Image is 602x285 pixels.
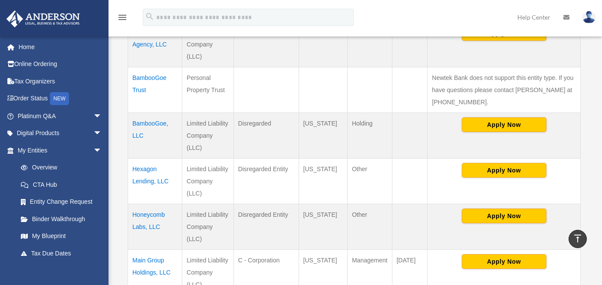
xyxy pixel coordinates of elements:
div: NEW [50,92,69,105]
a: Digital Productsarrow_drop_down [6,125,115,142]
a: Entity Change Request [12,193,111,211]
img: User Pic [582,11,595,23]
span: arrow_drop_down [93,125,111,142]
a: vertical_align_top [569,230,587,248]
button: Apply Now [462,254,546,269]
td: BambooGoe, LLC [128,113,182,159]
td: Disregarded Entity [234,204,299,250]
td: Other [347,204,392,250]
td: Limited Liability Company (LLC) [182,204,234,250]
a: CTA Hub [12,176,111,193]
td: Newtek Bank does not support this entity type. If you have questions please contact [PERSON_NAME]... [428,67,581,113]
td: Honeycomb Labs, LLC [128,204,182,250]
i: menu [117,12,128,23]
td: BambooGoe Trust [128,67,182,113]
td: Disregarded [234,113,299,159]
a: Tax Due Dates [12,245,111,262]
a: Overview [12,159,106,176]
td: [US_STATE] [299,113,347,159]
td: [DATE] [392,21,428,67]
a: Online Ordering [6,56,115,73]
a: Tax Organizers [6,73,115,90]
td: Limited Liability Company (LLC) [182,21,234,67]
button: Apply Now [462,163,546,178]
td: Limited Liability Company (LLC) [182,159,234,204]
td: Other [347,21,392,67]
td: Holding [347,113,392,159]
button: Apply Now [462,117,546,132]
td: Limited Liability Company (LLC) [182,113,234,159]
td: Personal Property Trust [182,67,234,113]
td: Disregarded Entity [234,159,299,204]
a: menu [117,15,128,23]
span: arrow_drop_down [93,142,111,159]
a: My Entitiesarrow_drop_down [6,142,111,159]
td: Hexagon Lending, LLC [128,159,182,204]
img: Anderson Advisors Platinum Portal [4,10,82,27]
a: Platinum Q&Aarrow_drop_down [6,107,115,125]
td: Other [347,159,392,204]
a: Binder Walkthrough [12,210,111,228]
td: AI Improvement Agency, LLC [128,21,182,67]
td: [US_STATE] [299,204,347,250]
a: Home [6,38,115,56]
i: vertical_align_top [572,233,583,244]
a: My Blueprint [12,228,111,245]
a: Order StatusNEW [6,90,115,108]
span: arrow_drop_down [93,107,111,125]
button: Apply Now [462,209,546,223]
td: C - Corporation [234,21,299,67]
td: [US_STATE] [299,159,347,204]
i: search [145,12,155,21]
td: [US_STATE] [299,21,347,67]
